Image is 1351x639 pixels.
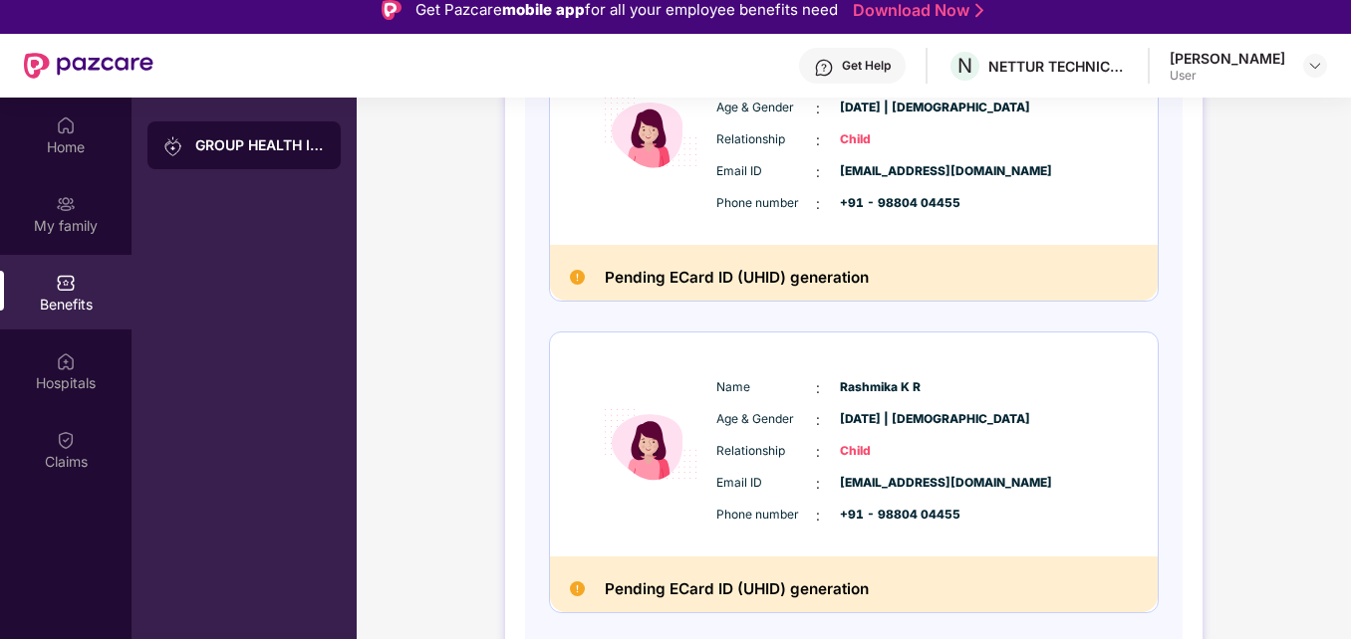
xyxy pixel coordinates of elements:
span: Age & Gender [716,410,816,429]
div: GROUP HEALTH INSURANCE [195,135,325,155]
span: : [816,161,820,183]
span: Phone number [716,506,816,525]
span: Child [840,442,940,461]
span: Age & Gender [716,99,816,117]
img: icon [592,360,711,529]
img: svg+xml;base64,PHN2ZyBpZD0iSG9tZSIgeG1sbnM9Imh0dHA6Ly93d3cudzMub3JnLzIwMDAvc3ZnIiB3aWR0aD0iMjAiIG... [56,114,76,134]
span: Email ID [716,162,816,181]
span: : [816,505,820,527]
img: svg+xml;base64,PHN2ZyBpZD0iSGVscC0zMngzMiIgeG1sbnM9Imh0dHA6Ly93d3cudzMub3JnLzIwMDAvc3ZnIiB3aWR0aD... [814,58,834,78]
span: +91 - 98804 04455 [840,194,940,213]
span: : [816,98,820,119]
span: : [816,129,820,151]
img: svg+xml;base64,PHN2ZyB3aWR0aD0iMjAiIGhlaWdodD0iMjAiIHZpZXdCb3g9IjAgMCAyMCAyMCIgZmlsbD0ibm9uZSIgeG... [163,136,183,156]
img: svg+xml;base64,PHN2ZyBpZD0iSG9zcGl0YWxzIiB4bWxucz0iaHR0cDovL3d3dy53My5vcmcvMjAwMC9zdmciIHdpZHRoPS... [56,350,76,370]
span: Child [840,130,940,149]
span: Rashmika K R [840,378,940,397]
span: : [816,441,820,463]
span: : [816,409,820,431]
img: New Pazcare Logo [24,53,153,79]
span: : [816,473,820,495]
img: svg+xml;base64,PHN2ZyBpZD0iQ2xhaW0iIHhtbG5zPSJodHRwOi8vd3d3LnczLm9yZy8yMDAwL3N2ZyIgd2lkdGg9IjIwIi... [56,429,76,449]
span: : [816,193,820,215]
span: [EMAIL_ADDRESS][DOMAIN_NAME] [840,162,940,181]
h2: Pending ECard ID (UHID) generation [605,265,869,291]
span: +91 - 98804 04455 [840,506,940,525]
span: N [957,54,972,78]
div: Get Help [842,58,891,74]
img: svg+xml;base64,PHN2ZyBpZD0iRHJvcGRvd24tMzJ4MzIiIHhtbG5zPSJodHRwOi8vd3d3LnczLm9yZy8yMDAwL3N2ZyIgd2... [1307,58,1323,74]
img: Pending [570,270,585,285]
img: svg+xml;base64,PHN2ZyBpZD0iQmVuZWZpdHMiIHhtbG5zPSJodHRwOi8vd3d3LnczLm9yZy8yMDAwL3N2ZyIgd2lkdGg9Ij... [56,272,76,292]
span: : [816,377,820,399]
span: [EMAIL_ADDRESS][DOMAIN_NAME] [840,474,940,493]
div: User [1170,68,1285,84]
img: svg+xml;base64,PHN2ZyB3aWR0aD0iMjAiIGhlaWdodD0iMjAiIHZpZXdCb3g9IjAgMCAyMCAyMCIgZmlsbD0ibm9uZSIgeG... [56,193,76,213]
div: [PERSON_NAME] [1170,49,1285,68]
span: [DATE] | [DEMOGRAPHIC_DATA] [840,410,940,429]
h2: Pending ECard ID (UHID) generation [605,576,869,602]
span: Relationship [716,130,816,149]
img: icon [592,49,711,217]
span: [DATE] | [DEMOGRAPHIC_DATA] [840,99,940,117]
span: Name [716,378,816,397]
span: Email ID [716,474,816,493]
span: Relationship [716,442,816,461]
img: Pending [570,581,585,596]
span: Phone number [716,194,816,213]
div: NETTUR TECHNICAL TRAINING FOUNDATION [988,57,1128,76]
